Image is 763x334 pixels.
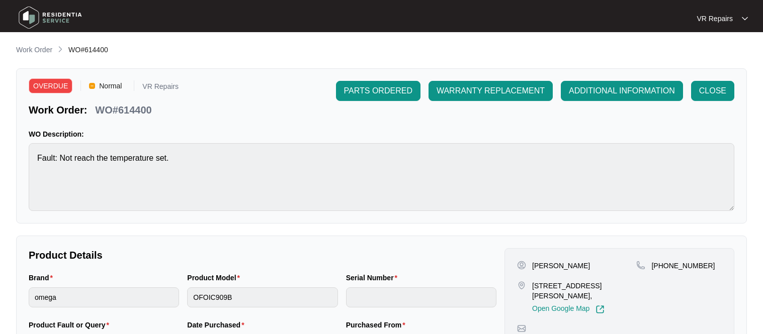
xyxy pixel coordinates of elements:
img: map-pin [636,261,645,270]
button: CLOSE [691,81,734,101]
img: Vercel Logo [89,83,95,89]
label: Product Model [187,273,244,283]
img: dropdown arrow [742,16,748,21]
img: map-pin [517,281,526,290]
p: WO#614400 [95,103,151,117]
p: Work Order [16,45,52,55]
input: Serial Number [346,287,496,307]
span: OVERDUE [29,78,72,93]
a: Open Google Map [532,305,605,314]
p: [PHONE_NUMBER] [651,261,715,271]
span: Normal [95,78,126,93]
input: Product Model [187,287,337,307]
label: Brand [29,273,57,283]
label: Purchased From [346,320,409,330]
a: Work Order [14,45,54,56]
span: WO#614400 [68,46,108,54]
p: [PERSON_NAME] [532,261,590,271]
p: WO Description: [29,129,734,139]
p: [STREET_ADDRESS][PERSON_NAME], [532,281,636,301]
img: map-pin [517,324,526,333]
span: PARTS ORDERED [344,85,412,97]
textarea: Fault: Not reach the temperature set. [29,143,734,211]
button: PARTS ORDERED [336,81,420,101]
span: WARRANTY REPLACEMENT [437,85,545,97]
p: Product Details [29,248,496,262]
label: Product Fault or Query [29,320,113,330]
p: VR Repairs [142,83,179,93]
img: chevron-right [56,45,64,53]
button: ADDITIONAL INFORMATION [561,81,683,101]
input: Brand [29,287,179,307]
span: CLOSE [699,85,726,97]
img: Link-External [596,305,605,314]
img: residentia service logo [15,3,86,33]
label: Serial Number [346,273,401,283]
button: WARRANTY REPLACEMENT [429,81,553,101]
img: user-pin [517,261,526,270]
p: Work Order: [29,103,87,117]
p: VR Repairs [697,14,733,24]
label: Date Purchased [187,320,248,330]
span: ADDITIONAL INFORMATION [569,85,675,97]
